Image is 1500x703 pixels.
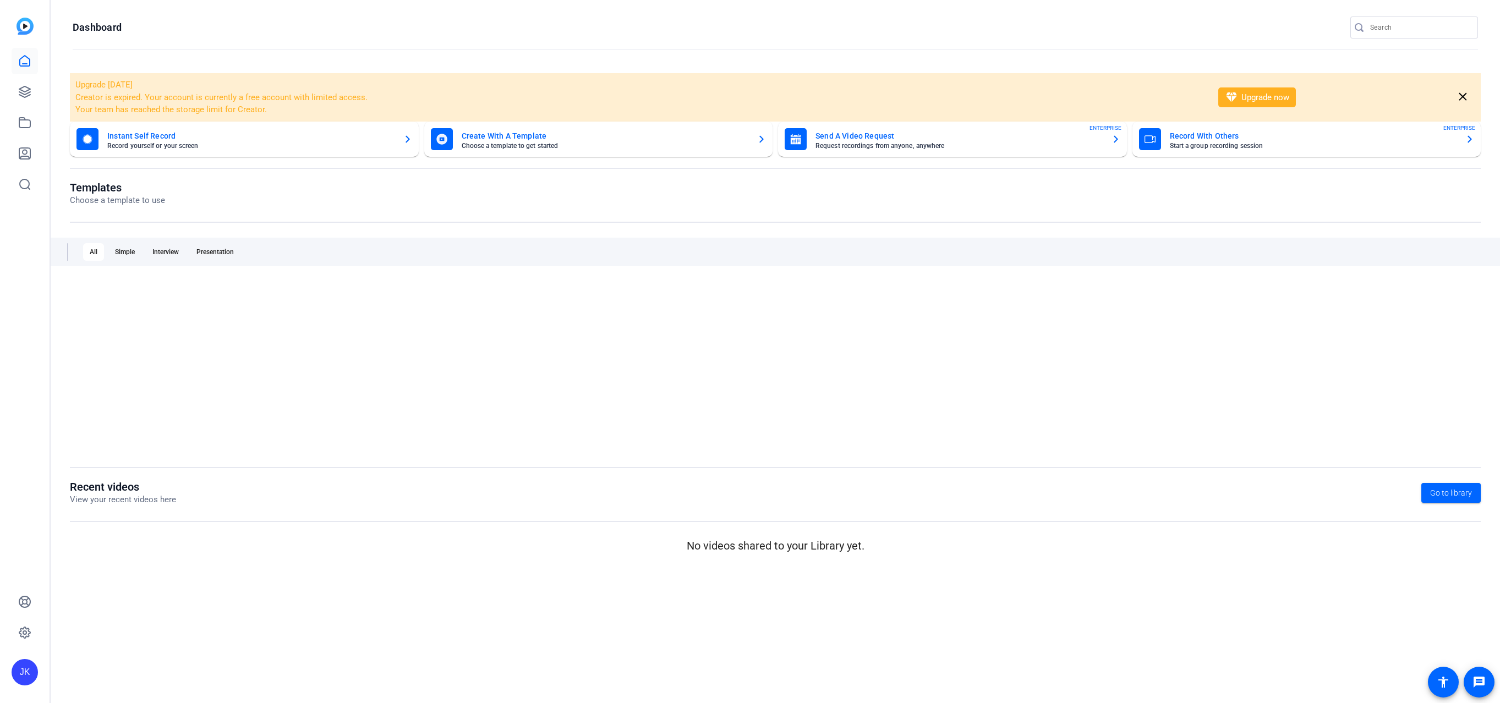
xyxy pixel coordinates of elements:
[1430,487,1472,499] span: Go to library
[75,80,133,90] span: Upgrade [DATE]
[17,18,34,35] img: blue-gradient.svg
[1370,21,1469,34] input: Search
[108,243,141,261] div: Simple
[12,659,38,685] div: JK
[815,142,1103,149] mat-card-subtitle: Request recordings from anyone, anywhere
[70,480,176,493] h1: Recent videos
[1132,122,1481,157] button: Record With OthersStart a group recording sessionENTERPRISE
[70,181,165,194] h1: Templates
[1437,675,1450,689] mat-icon: accessibility
[1090,124,1121,132] span: ENTERPRISE
[70,493,176,506] p: View your recent videos here
[70,122,419,157] button: Instant Self RecordRecord yourself or your screen
[1225,91,1238,104] mat-icon: diamond
[73,21,122,34] h1: Dashboard
[462,142,749,149] mat-card-subtitle: Choose a template to get started
[146,243,185,261] div: Interview
[815,129,1103,142] mat-card-title: Send A Video Request
[778,122,1127,157] button: Send A Video RequestRequest recordings from anyone, anywhereENTERPRISE
[1218,87,1296,107] button: Upgrade now
[70,194,165,207] p: Choose a template to use
[190,243,240,261] div: Presentation
[107,129,395,142] mat-card-title: Instant Self Record
[107,142,395,149] mat-card-subtitle: Record yourself or your screen
[462,129,749,142] mat-card-title: Create With A Template
[1443,124,1475,132] span: ENTERPRISE
[75,91,1204,104] li: Creator is expired. Your account is currently a free account with limited access.
[83,243,104,261] div: All
[1456,90,1470,104] mat-icon: close
[424,122,773,157] button: Create With A TemplateChoose a template to get started
[70,537,1481,554] p: No videos shared to your Library yet.
[1170,129,1457,142] mat-card-title: Record With Others
[1170,142,1457,149] mat-card-subtitle: Start a group recording session
[1421,483,1481,503] a: Go to library
[75,103,1204,116] li: Your team has reached the storage limit for Creator.
[1472,675,1486,689] mat-icon: message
